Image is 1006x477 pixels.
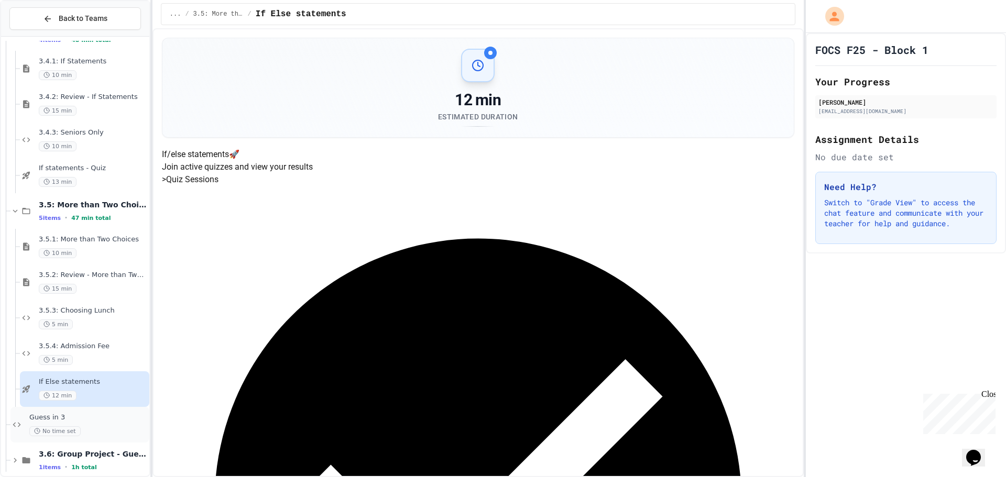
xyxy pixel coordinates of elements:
[39,248,76,258] span: 10 min
[39,57,147,66] span: 3.4.1: If Statements
[65,214,67,222] span: •
[162,161,794,173] p: Join active quizzes and view your results
[814,4,847,28] div: My Account
[248,10,251,18] span: /
[39,164,147,173] span: If statements - Quiz
[39,391,76,401] span: 12 min
[438,91,518,109] div: 12 min
[39,378,147,386] span: If Else statements
[193,10,244,18] span: 3.5: More than Two Choices
[9,7,141,30] button: Back to Teams
[185,10,189,18] span: /
[438,112,518,122] div: Estimated Duration
[39,271,147,280] span: 3.5.2: Review - More than Two Choices
[39,106,76,116] span: 15 min
[39,93,147,102] span: 3.4.2: Review - If Statements
[815,42,928,57] h1: FOCS F25 - Block 1
[71,464,97,471] span: 1h total
[39,200,147,209] span: 3.5: More than Two Choices
[919,390,996,434] iframe: chat widget
[162,148,794,161] h4: If/else statements 🚀
[59,13,107,24] span: Back to Teams
[962,435,996,467] iframe: chat widget
[39,319,73,329] span: 5 min
[170,10,181,18] span: ...
[39,235,147,244] span: 3.5.1: More than Two Choices
[39,128,147,137] span: 3.4.3: Seniors Only
[39,284,76,294] span: 15 min
[39,177,76,187] span: 13 min
[824,197,988,229] p: Switch to "Grade View" to access the chat feature and communicate with your teacher for help and ...
[39,141,76,151] span: 10 min
[39,449,147,459] span: 3.6: Group Project - Guess your Classmates!
[29,413,147,422] span: Guess in 3
[29,426,81,436] span: No time set
[818,107,993,115] div: [EMAIL_ADDRESS][DOMAIN_NAME]
[65,463,67,471] span: •
[815,151,997,163] div: No due date set
[162,173,794,186] h5: > Quiz Sessions
[39,464,61,471] span: 1 items
[815,74,997,89] h2: Your Progress
[39,342,147,351] span: 3.5.4: Admission Fee
[815,132,997,147] h2: Assignment Details
[39,215,61,221] span: 5 items
[256,8,346,20] span: If Else statements
[818,97,993,107] div: [PERSON_NAME]
[39,355,73,365] span: 5 min
[824,181,988,193] h3: Need Help?
[4,4,72,66] div: Chat with us now!Close
[39,70,76,80] span: 10 min
[71,215,111,221] span: 47 min total
[39,306,147,315] span: 3.5.3: Choosing Lunch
